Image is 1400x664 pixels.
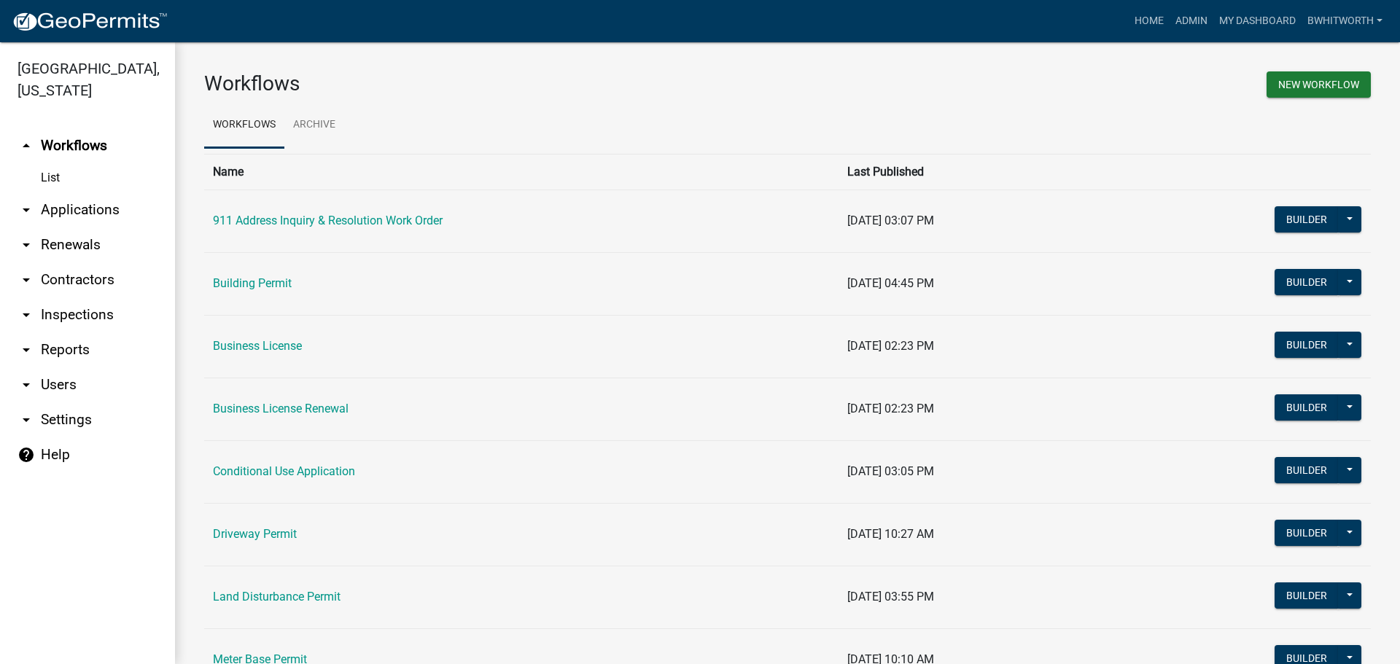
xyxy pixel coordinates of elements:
a: Business License Renewal [213,402,349,415]
span: [DATE] 03:55 PM [847,590,934,604]
a: Home [1129,7,1170,35]
span: [DATE] 04:45 PM [847,276,934,290]
th: Last Published [839,154,1103,190]
a: BWhitworth [1302,7,1388,35]
a: 911 Address Inquiry & Resolution Work Order [213,214,443,227]
button: New Workflow [1267,71,1371,98]
span: [DATE] 02:23 PM [847,339,934,353]
span: [DATE] 10:27 AM [847,527,934,541]
i: arrow_drop_down [17,201,35,219]
i: arrow_drop_down [17,376,35,394]
button: Builder [1275,394,1339,421]
button: Builder [1275,269,1339,295]
span: [DATE] 03:05 PM [847,464,934,478]
i: arrow_drop_down [17,341,35,359]
i: arrow_drop_down [17,236,35,254]
a: Land Disturbance Permit [213,590,341,604]
i: arrow_drop_down [17,306,35,324]
a: Admin [1170,7,1213,35]
a: Conditional Use Application [213,464,355,478]
button: Builder [1275,332,1339,358]
button: Builder [1275,457,1339,483]
a: Archive [284,102,344,149]
button: Builder [1275,520,1339,546]
i: arrow_drop_down [17,271,35,289]
span: [DATE] 02:23 PM [847,402,934,415]
a: Building Permit [213,276,292,290]
h3: Workflows [204,71,777,96]
a: Driveway Permit [213,527,297,541]
i: arrow_drop_down [17,411,35,429]
a: My Dashboard [1213,7,1302,35]
i: arrow_drop_up [17,137,35,155]
span: [DATE] 03:07 PM [847,214,934,227]
th: Name [204,154,839,190]
a: Business License [213,339,302,353]
button: Builder [1275,582,1339,609]
a: Workflows [204,102,284,149]
i: help [17,446,35,464]
button: Builder [1275,206,1339,233]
